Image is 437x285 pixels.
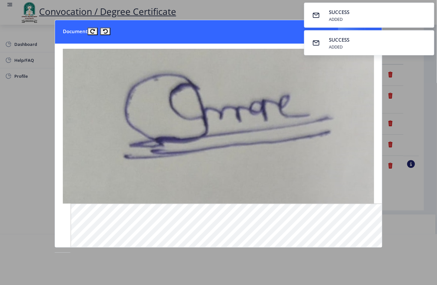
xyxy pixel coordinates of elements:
span: SUCCESS [329,9,350,15]
div: ADDED [329,44,351,50]
div: ADDED [329,16,351,22]
nb-card-header: Document [55,20,382,44]
span: SUCCESS [329,36,350,43]
img: Random first slide [63,49,374,204]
